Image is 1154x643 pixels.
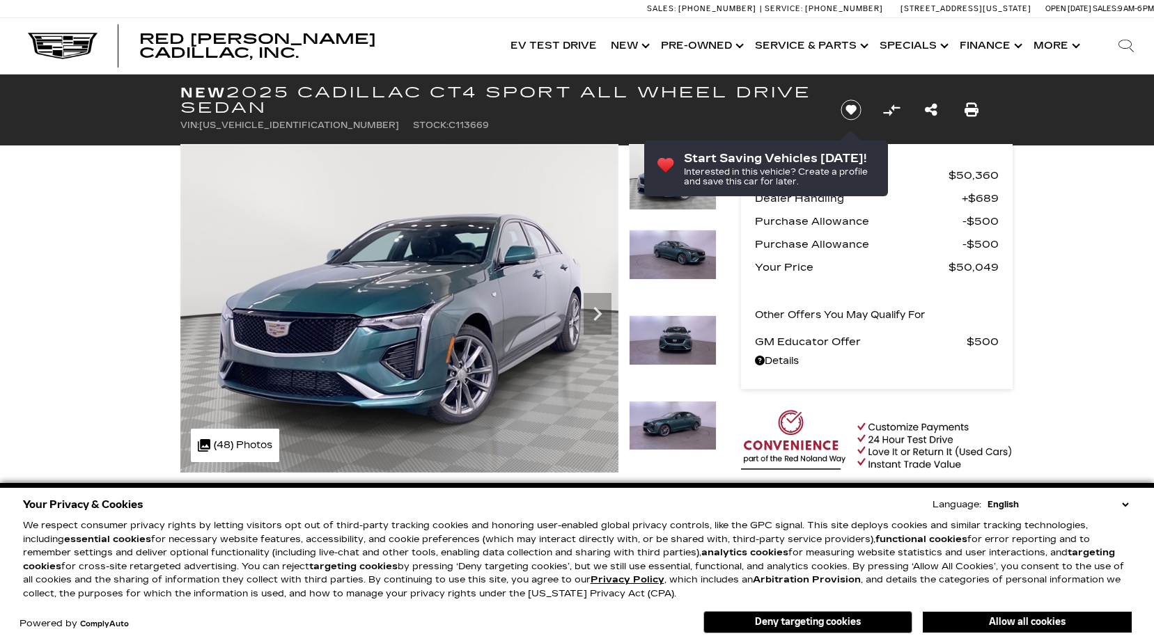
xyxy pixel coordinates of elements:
[629,144,717,210] img: New 2025 Typhoon Metallic Cadillac Sport image 1
[449,120,489,130] span: C113669
[755,212,999,231] a: Purchase Allowance $500
[755,351,999,371] a: Details
[753,574,861,585] strong: Arbitration Provision
[180,85,818,116] h1: 2025 Cadillac CT4 Sport All Wheel Drive Sedan
[755,332,999,351] a: GM Educator Offer $500
[309,561,398,572] strong: targeting cookies
[962,189,999,208] span: $689
[748,18,873,74] a: Service & Parts
[900,4,1031,13] a: [STREET_ADDRESS][US_STATE]
[755,332,967,351] span: GM Educator Offer
[875,534,967,545] strong: functional cookies
[629,315,717,365] img: New 2025 Typhoon Metallic Cadillac Sport image 3
[180,144,618,473] img: New 2025 Typhoon Metallic Cadillac Sport image 1
[755,235,962,254] span: Purchase Allowance
[413,120,449,130] span: Stock:
[191,429,279,462] div: (48) Photos
[678,4,756,13] span: [PHONE_NUMBER]
[80,620,129,628] a: ComplyAuto
[23,519,1132,601] p: We respect consumer privacy rights by letting visitors opt out of third-party tracking cookies an...
[647,4,676,13] span: Sales:
[836,99,866,121] button: Save vehicle
[199,120,399,130] span: [US_VEHICLE_IDENTIFICATION_NUMBER]
[504,18,604,74] a: EV Test Drive
[755,166,999,185] a: MSRP $50,360
[962,235,999,254] span: $500
[962,212,999,231] span: $500
[139,31,376,61] span: Red [PERSON_NAME] Cadillac, Inc.
[881,100,902,120] button: Compare vehicle
[949,166,999,185] span: $50,360
[755,305,926,325] p: Other Offers You May Qualify For
[949,257,999,277] span: $50,049
[703,611,912,633] button: Deny targeting cookies
[760,5,887,13] a: Service: [PHONE_NUMBER]
[805,4,883,13] span: [PHONE_NUMBER]
[654,18,748,74] a: Pre-Owned
[139,32,490,60] a: Red [PERSON_NAME] Cadillac, Inc.
[925,100,937,120] a: Share this New 2025 Cadillac CT4 Sport All Wheel Drive Sedan
[1027,18,1084,74] button: More
[591,574,664,585] a: Privacy Policy
[953,18,1027,74] a: Finance
[604,18,654,74] a: New
[755,235,999,254] a: Purchase Allowance $500
[180,120,199,130] span: VIN:
[755,212,962,231] span: Purchase Allowance
[755,257,949,277] span: Your Price
[647,5,760,13] a: Sales: [PHONE_NUMBER]
[923,612,1132,633] button: Allow all cookies
[584,293,611,335] div: Next
[23,495,143,514] span: Your Privacy & Cookies
[701,547,788,558] strong: analytics cookies
[20,619,129,628] div: Powered by
[965,100,978,120] a: Print this New 2025 Cadillac CT4 Sport All Wheel Drive Sedan
[755,189,999,208] a: Dealer Handling $689
[933,500,981,509] div: Language:
[1093,4,1118,13] span: Sales:
[755,166,949,185] span: MSRP
[23,547,1115,572] strong: targeting cookies
[64,534,151,545] strong: essential cookies
[873,18,953,74] a: Specials
[967,332,999,351] span: $500
[28,33,98,59] img: Cadillac Dark Logo with Cadillac White Text
[1045,4,1091,13] span: Open [DATE]
[755,257,999,277] a: Your Price $50,049
[629,401,717,451] img: New 2025 Typhoon Metallic Cadillac Sport image 4
[1118,4,1154,13] span: 9 AM-6 PM
[180,84,226,101] strong: New
[629,230,717,280] img: New 2025 Typhoon Metallic Cadillac Sport image 2
[984,498,1132,511] select: Language Select
[755,189,962,208] span: Dealer Handling
[765,4,803,13] span: Service:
